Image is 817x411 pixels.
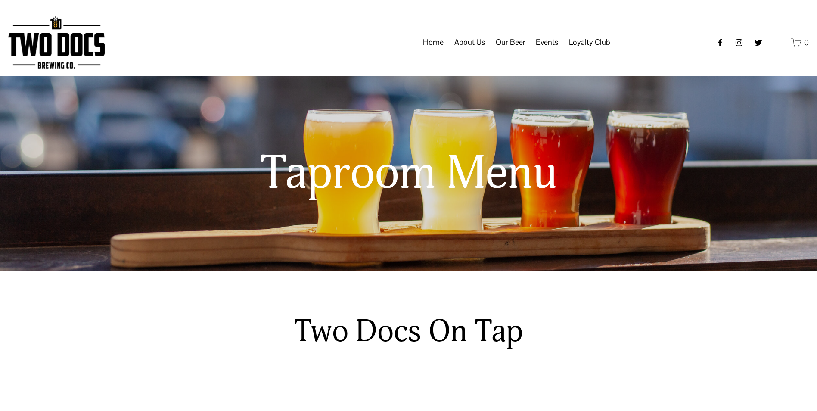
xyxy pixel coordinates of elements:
[496,35,525,50] span: Our Beer
[716,38,724,47] a: Facebook
[754,38,763,47] a: twitter-unauth
[569,34,610,51] a: folder dropdown
[454,35,485,50] span: About Us
[735,38,743,47] a: instagram-unauth
[496,34,525,51] a: folder dropdown
[569,35,610,50] span: Loyalty Club
[183,148,635,200] h1: Taproom Menu
[536,34,558,51] a: folder dropdown
[8,16,105,68] img: Two Docs Brewing Co.
[536,35,558,50] span: Events
[791,37,809,48] a: 0 items in cart
[261,313,556,351] h2: Two Docs On Tap
[804,37,809,47] span: 0
[454,34,485,51] a: folder dropdown
[423,34,444,51] a: Home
